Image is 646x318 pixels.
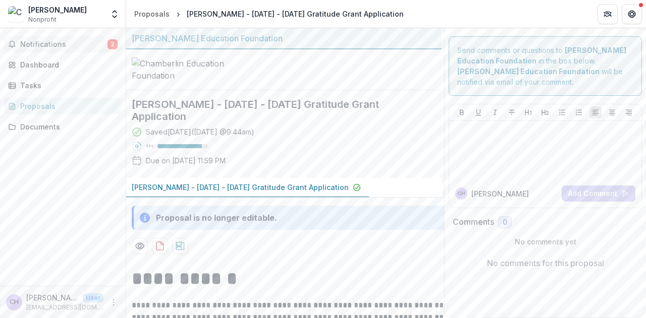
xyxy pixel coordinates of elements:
[4,56,122,73] a: Dashboard
[132,57,233,82] img: Chamberlin Education Foundation
[26,303,103,312] p: [EMAIL_ADDRESS][DOMAIN_NAME]
[20,101,114,111] div: Proposals
[134,9,170,19] div: Proposals
[4,36,122,52] button: Notifications2
[539,106,551,118] button: Heading 2
[20,121,114,132] div: Documents
[489,106,501,118] button: Italicize
[146,143,153,150] p: 88 %
[623,106,635,118] button: Align Right
[83,293,103,302] p: User
[487,257,604,269] p: No comments for this proposal
[130,7,174,21] a: Proposals
[146,155,226,166] p: Due on [DATE] 11:59 PM
[456,106,468,118] button: Bold
[449,36,642,96] div: Send comments or questions to in the box below. will be notified via email of your comment.
[8,6,24,22] img: Carmen Henriquez
[472,106,484,118] button: Underline
[589,106,602,118] button: Align Left
[522,106,534,118] button: Heading 1
[132,182,349,193] p: [PERSON_NAME] - [DATE] - [DATE] Gratitude Grant Application
[28,5,87,15] div: [PERSON_NAME]
[598,4,618,24] button: Partners
[622,4,642,24] button: Get Help
[132,238,148,254] button: Preview 5d15b471-bd21-4c89-b7da-a323e4db047d-0.pdf
[606,106,618,118] button: Align Center
[20,40,107,49] span: Notifications
[156,212,277,224] div: Proposal is no longer editable.
[458,191,465,196] div: Carmen Henriquez
[26,292,79,303] p: [PERSON_NAME]
[20,80,114,91] div: Tasks
[573,106,585,118] button: Ordered List
[4,118,122,135] a: Documents
[4,98,122,114] a: Proposals
[471,188,529,199] p: [PERSON_NAME]
[453,217,494,227] h2: Comments
[107,296,120,308] button: More
[503,218,507,227] span: 0
[146,126,254,137] div: Saved [DATE] ( [DATE] @ 9:44am )
[132,32,434,44] div: [PERSON_NAME] Education Foundation
[556,106,568,118] button: Bullet List
[130,7,408,21] nav: breadcrumb
[562,185,635,202] button: Add Comment
[107,39,118,49] span: 2
[107,4,122,24] button: Open entity switcher
[187,9,404,19] div: [PERSON_NAME] - [DATE] - [DATE] Gratitude Grant Application
[457,67,600,76] strong: [PERSON_NAME] Education Foundation
[132,98,417,122] h2: [PERSON_NAME] - [DATE] - [DATE] Gratitude Grant Application
[172,238,188,254] button: download-proposal
[20,59,114,70] div: Dashboard
[453,236,638,247] p: No comments yet
[4,77,122,94] a: Tasks
[28,15,57,24] span: Nonprofit
[506,106,518,118] button: Strike
[10,299,19,305] div: Carmen Henriquez
[152,238,168,254] button: download-proposal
